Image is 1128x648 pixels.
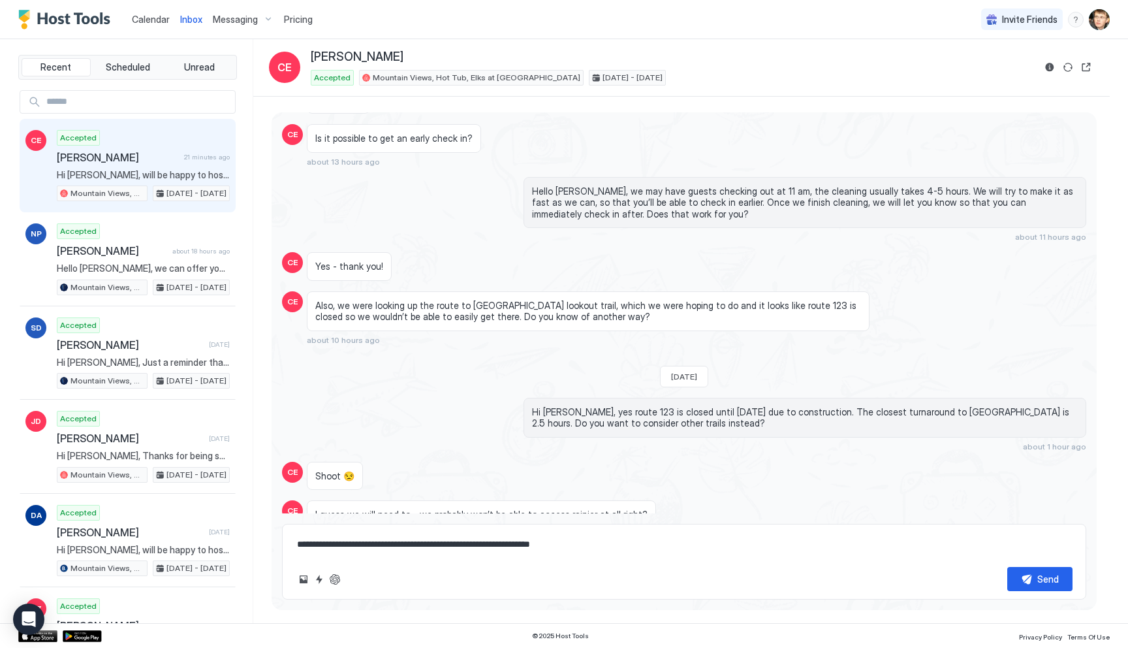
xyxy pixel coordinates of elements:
span: [DATE] - [DATE] [166,282,227,293]
button: Reservation information [1042,59,1057,75]
span: © 2025 Host Tools [532,632,589,640]
span: [PERSON_NAME] [57,151,179,164]
span: Calendar [132,14,170,25]
button: Recent [22,58,91,76]
span: [PERSON_NAME] [311,50,403,65]
button: Upload image [296,572,311,587]
span: Accepted [314,72,351,84]
span: Pricing [284,14,313,25]
span: Unread [184,61,215,73]
span: Hi [PERSON_NAME], yes route 123 is closed until [DATE] due to construction. The closest turnaroun... [532,406,1078,429]
a: Inbox [180,12,202,26]
span: CE [287,466,298,478]
span: Hello [PERSON_NAME], we can offer you an early check in, you are welcome to check in anytime from... [57,263,230,274]
span: Shoot 😒 [315,470,354,482]
span: JD [31,415,41,427]
span: about 1 hour ago [1023,442,1086,451]
span: 21 minutes ago [184,153,230,161]
span: CE [31,135,41,146]
span: [DATE] [209,622,230,630]
span: CE [287,257,298,268]
button: Sync reservation [1060,59,1076,75]
span: NP [31,228,42,240]
span: Accepted [60,319,97,331]
a: App Store [18,630,57,642]
button: ChatGPT Auto Reply [327,572,343,587]
a: Terms Of Use [1067,629,1110,643]
span: [DATE] [209,434,230,443]
span: [PERSON_NAME] [57,338,204,351]
span: Is it possible to get an early check in? [315,133,473,144]
a: Host Tools Logo [18,10,116,29]
span: [DATE] [671,372,697,381]
span: Accepted [60,600,97,612]
span: Hi [PERSON_NAME], Just a reminder that your check-out is [DATE] at 11AM. When you are ready to le... [57,357,230,368]
span: [DATE] - [DATE] [603,72,663,84]
span: Mountain Views, Hot Tub, Elks at [GEOGRAPHIC_DATA] [70,282,144,293]
span: [DATE] - [DATE] [166,187,227,199]
span: DA [31,510,42,521]
span: about 13 hours ago [307,157,380,167]
span: Accepted [60,225,97,237]
span: Accepted [60,507,97,519]
span: I guess we will need to - we probably won’t be able to access rainier at all right? [315,509,648,521]
div: menu [1068,12,1084,27]
div: tab-group [18,55,237,80]
span: [DATE] [209,528,230,536]
span: Hello [PERSON_NAME], we may have guests checking out at 11 am, the cleaning usually takes 4-5 hou... [532,186,1078,220]
button: Unread [164,58,234,76]
span: Hi [PERSON_NAME], will be happy to host you at our Mountain View Cabin! We will provide you the d... [57,544,230,556]
span: CE [287,129,298,140]
a: Calendar [132,12,170,26]
span: [PERSON_NAME] [57,619,204,632]
span: Hi [PERSON_NAME], Thanks for being such a great guest at our Mountain View Cabin! We left you a 5... [57,450,230,462]
div: Open Intercom Messenger [13,604,44,635]
span: [PERSON_NAME] [57,244,167,257]
div: Send [1037,572,1059,586]
span: [PERSON_NAME] [57,526,204,539]
span: Mountain Views, Hot Tub, Elks at [GEOGRAPHIC_DATA] [373,72,580,84]
span: CE [277,59,292,75]
span: Scheduled [106,61,150,73]
span: Messaging [213,14,258,25]
span: Yes - thank you! [315,261,383,272]
span: Also, we were looking up the route to [GEOGRAPHIC_DATA] lookout trail, which we were hoping to do... [315,300,861,323]
div: User profile [1089,9,1110,30]
button: Send [1007,567,1073,591]
button: Scheduled [93,58,163,76]
span: CE [287,505,298,517]
span: Accepted [60,132,97,144]
span: Mountain Views, Hot Tub, Elks at [GEOGRAPHIC_DATA] [70,562,144,574]
span: Invite Friends [1002,14,1057,25]
span: [PERSON_NAME] [57,432,204,445]
span: Terms Of Use [1067,633,1110,641]
span: [DATE] - [DATE] [166,469,227,481]
span: [DATE] [209,340,230,349]
input: Input Field [41,91,235,113]
a: Privacy Policy [1019,629,1062,643]
span: Mountain Views, Hot Tub, Elks at [GEOGRAPHIC_DATA] [70,187,144,199]
span: [DATE] - [DATE] [166,562,227,574]
span: CE [287,296,298,308]
span: about 18 hours ago [172,247,230,255]
span: Recent [40,61,71,73]
span: SD [31,322,42,334]
span: KZ [31,603,42,615]
span: Mountain Views, Hot Tub, Elks at [GEOGRAPHIC_DATA] [70,469,144,481]
button: Open reservation [1078,59,1094,75]
span: Mountain Views, Hot Tub, Elks at [GEOGRAPHIC_DATA] [70,375,144,387]
span: about 11 hours ago [1015,232,1086,242]
span: Accepted [60,413,97,425]
span: Privacy Policy [1019,633,1062,641]
span: [DATE] - [DATE] [166,375,227,387]
button: Quick reply [311,572,327,587]
a: Google Play Store [63,630,102,642]
span: Hi [PERSON_NAME], will be happy to host you at our Mountain View Cabin! We will provide you the d... [57,169,230,181]
span: Inbox [180,14,202,25]
span: about 10 hours ago [307,335,380,345]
